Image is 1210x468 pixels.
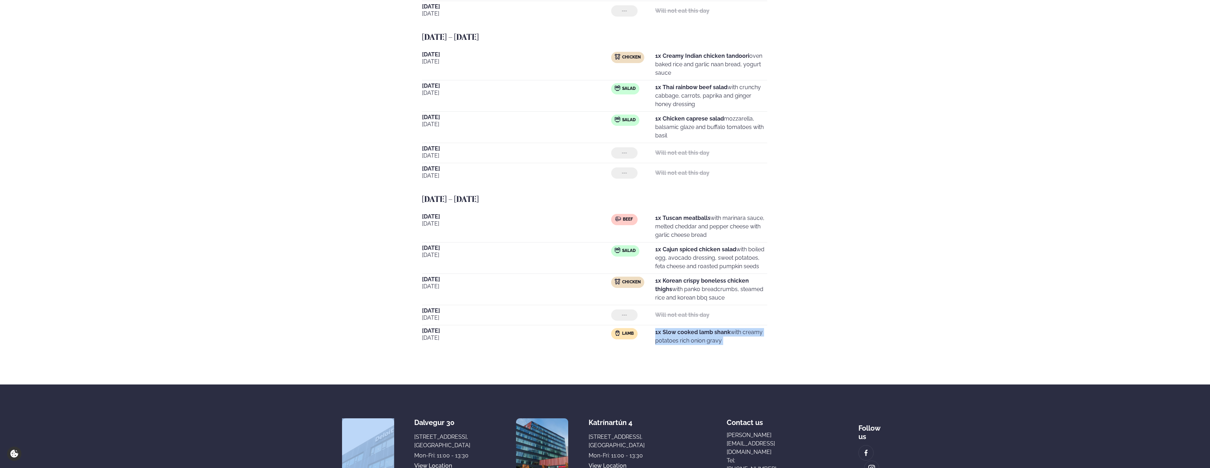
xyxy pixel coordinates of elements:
span: Beef [623,217,633,222]
img: salad.svg [615,117,620,122]
span: [DATE] [422,172,611,180]
span: Lamb [622,331,634,337]
div: [STREET_ADDRESS], [GEOGRAPHIC_DATA] [589,433,645,450]
span: Salad [622,86,636,92]
span: Chicken [622,55,641,60]
span: [DATE] [422,146,611,152]
strong: Will not eat this day [655,149,709,156]
strong: 1x Slow cooked lamb shank [655,329,731,335]
img: salad.svg [615,247,620,253]
span: [DATE] [422,4,611,10]
img: image alt [862,449,870,457]
h5: [DATE] - [DATE] [422,194,868,205]
span: [DATE] [422,328,611,334]
span: [DATE] [422,10,611,18]
span: [DATE] [422,308,611,314]
span: --- [622,150,627,156]
span: [DATE] [422,282,611,291]
span: [DATE] [422,115,611,120]
span: Contact us [727,413,763,427]
span: Chicken [622,279,641,285]
span: [DATE] [422,245,611,251]
div: Mon-Fri: 11:00 - 13:30 [414,451,470,460]
span: [DATE] [422,120,611,129]
p: oven baked rice and garlic naan bread, yogurt sauce [655,52,767,77]
strong: 1x Creamy Indian chicken tandoori [655,53,749,59]
span: [DATE] [422,251,611,259]
strong: Will not eat this day [655,312,709,318]
span: [DATE] [422,277,611,282]
p: with creamy potatoes rich onion gravy [655,328,767,345]
span: [DATE] [422,220,611,228]
a: [PERSON_NAME][EMAIL_ADDRESS][DOMAIN_NAME] [727,431,776,456]
div: Katrínartún 4 [589,418,645,427]
div: Follow us [858,418,880,441]
strong: 1x Chicken caprese salad [655,115,724,122]
span: [DATE] [422,57,611,66]
p: with boiled egg, avocado dressing, sweet potatoes, feta cheese and roasted pumpkin seeds [655,245,767,271]
span: Salad [622,117,636,123]
span: Salad [622,248,636,254]
span: [DATE] [422,89,611,97]
img: chicken.svg [615,54,620,60]
strong: 1x Cajun spiced chicken salad [655,246,736,253]
img: beef.svg [615,216,621,222]
span: [DATE] [422,52,611,57]
div: Mon-Fri: 11:00 - 13:30 [589,451,645,460]
span: [DATE] [422,166,611,172]
div: [STREET_ADDRESS], [GEOGRAPHIC_DATA] [414,433,470,450]
p: mozzarella, balsamic glaze and buffalo tomatoes with basil [655,115,767,140]
strong: 1x Thai rainbow beef salad [655,84,727,91]
strong: 1x Tuscan meatballs [655,215,711,221]
span: --- [622,312,627,318]
span: [DATE] [422,83,611,89]
span: [DATE] [422,314,611,322]
img: Lamb.svg [615,330,620,336]
span: [DATE] [422,152,611,160]
p: with crunchy cabbage, carrots, paprika and ginger honey dressing [655,83,767,109]
span: --- [622,8,627,14]
img: salad.svg [615,85,620,91]
strong: 1x Korean crispy boneless chicken thighs [655,277,749,292]
strong: Will not eat this day [655,7,709,14]
span: [DATE] [422,334,611,342]
span: [DATE] [422,214,611,220]
img: chicken.svg [615,279,620,284]
h5: [DATE] - [DATE] [422,32,868,43]
a: image alt [859,445,874,460]
a: Cookie settings [7,447,21,461]
span: --- [622,170,627,176]
div: Dalvegur 30 [414,418,470,427]
p: with marinara sauce, melted cheddar and pepper cheese with garlic cheese bread [655,214,767,239]
strong: Will not eat this day [655,170,709,176]
p: with panko breadcrumbs, steamed rice and korean bbq sauce [655,277,767,302]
